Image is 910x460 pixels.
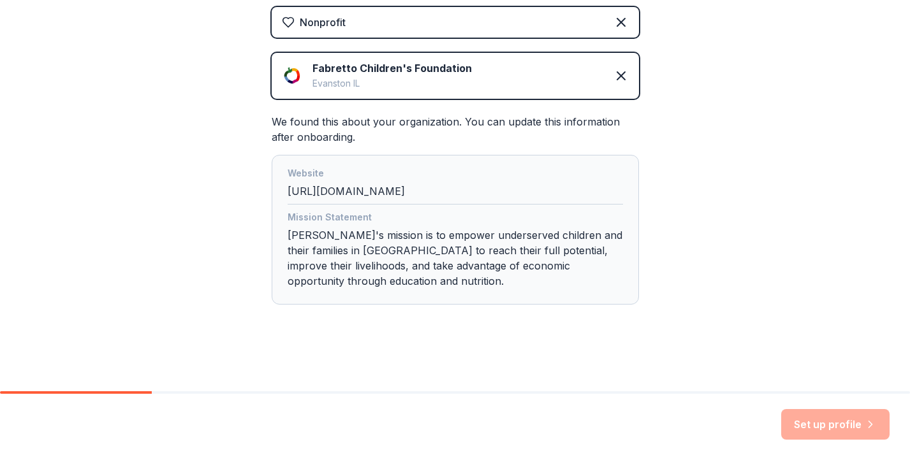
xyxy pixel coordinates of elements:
div: Mission Statement [288,210,623,227]
div: Fabretto Children's Foundation [312,61,472,76]
div: [PERSON_NAME]'s mission is to empower underserved children and their families in [GEOGRAPHIC_DATA... [288,210,623,294]
div: [URL][DOMAIN_NAME] [288,166,623,205]
div: We found this about your organization. You can update this information after onboarding. [272,114,639,305]
div: Website [288,166,623,183]
img: Icon for Fabretto Children's Foundation [282,66,302,86]
div: Nonprofit [300,15,346,30]
div: Evanston IL [312,76,472,91]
